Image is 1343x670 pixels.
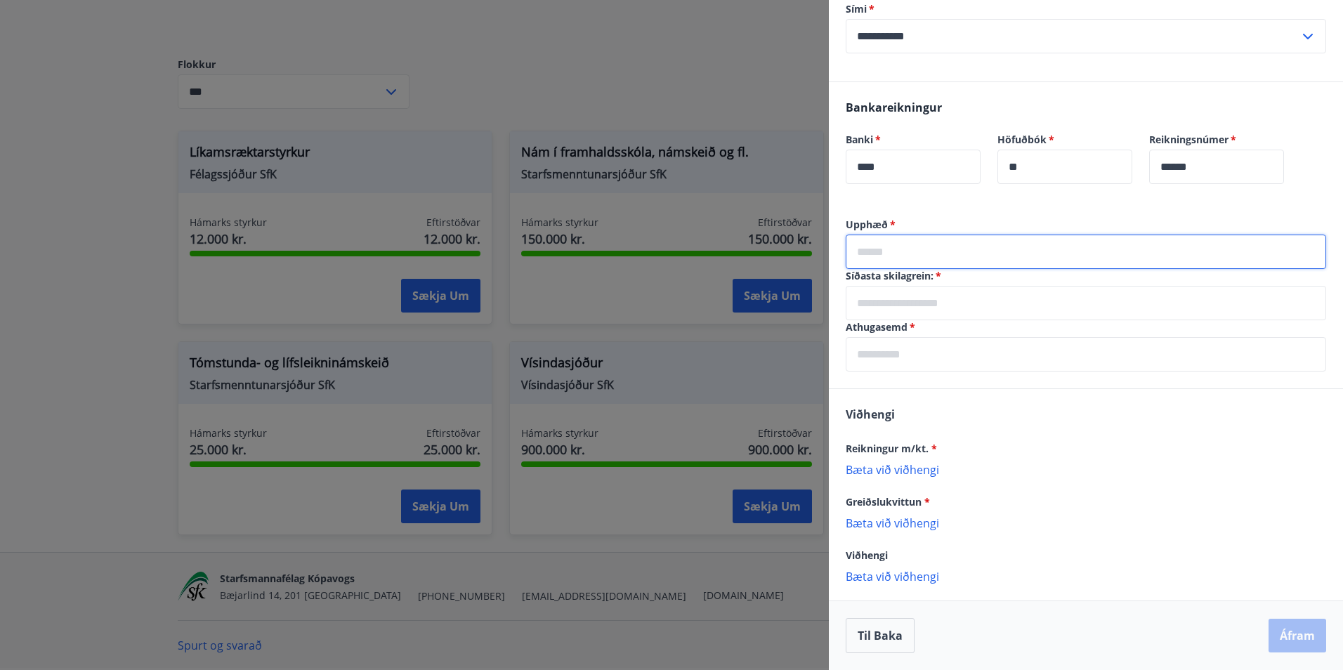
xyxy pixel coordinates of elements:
div: Athugasemd [846,337,1326,372]
span: Reikningur m/kt. [846,442,937,455]
label: Banki [846,133,981,147]
span: Bankareikningur [846,100,942,115]
p: Bæta við viðhengi [846,569,1326,583]
div: Upphæð [846,235,1326,269]
span: Viðhengi [846,407,895,422]
button: Til baka [846,618,915,653]
label: Síðasta skilagrein: [846,269,1326,283]
p: Bæta við viðhengi [846,515,1326,530]
span: Greiðslukvittun [846,495,930,508]
label: Athugasemd [846,320,1326,334]
label: Upphæð [846,218,1326,232]
label: Sími [846,2,1326,16]
label: Reikningsnúmer [1149,133,1284,147]
label: Höfuðbók [997,133,1132,147]
span: Viðhengi [846,549,888,562]
p: Bæta við viðhengi [846,462,1326,476]
div: Síðasta skilagrein: [846,286,1326,320]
